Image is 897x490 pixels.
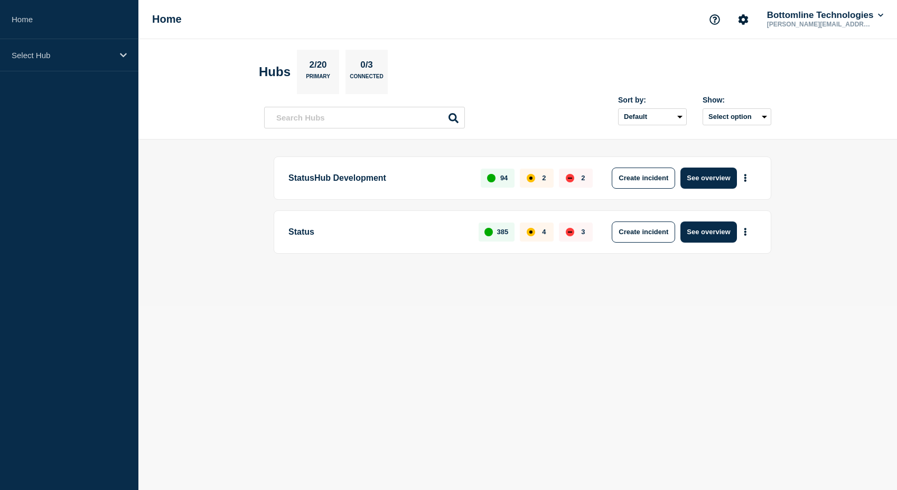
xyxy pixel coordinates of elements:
p: Status [288,221,466,243]
p: Select Hub [12,51,113,60]
div: up [484,228,493,236]
button: More actions [739,222,752,242]
button: Bottomline Technologies [765,10,885,21]
div: Sort by: [618,96,687,104]
p: 385 [497,228,509,236]
p: 2 [542,174,546,182]
div: up [487,174,496,182]
select: Sort by [618,108,687,125]
button: Create incident [612,221,675,243]
div: affected [527,174,535,182]
button: See overview [680,168,736,189]
button: Account settings [732,8,754,31]
div: down [566,174,574,182]
p: 0/3 [357,60,377,73]
button: Support [704,8,726,31]
p: 3 [581,228,585,236]
h2: Hubs [259,64,291,79]
button: More actions [739,168,752,188]
p: 4 [542,228,546,236]
h1: Home [152,13,182,25]
p: Connected [350,73,383,85]
p: [PERSON_NAME][EMAIL_ADDRESS][PERSON_NAME][DOMAIN_NAME] [765,21,875,28]
p: 94 [500,174,508,182]
p: 2 [581,174,585,182]
button: See overview [680,221,736,243]
p: StatusHub Development [288,168,469,189]
div: down [566,228,574,236]
div: Show: [703,96,771,104]
p: 2/20 [305,60,331,73]
p: Primary [306,73,330,85]
div: affected [527,228,535,236]
button: Create incident [612,168,675,189]
button: Select option [703,108,771,125]
input: Search Hubs [264,107,465,128]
